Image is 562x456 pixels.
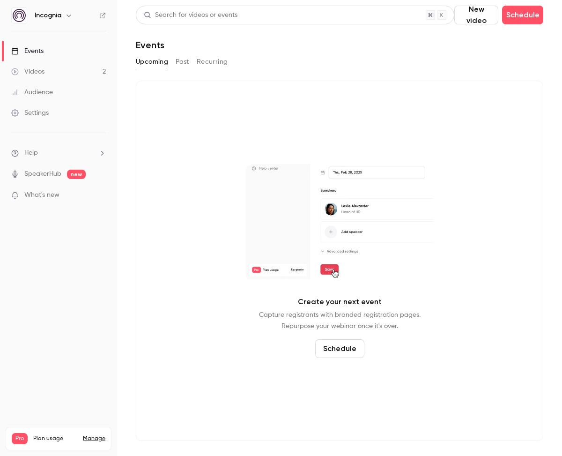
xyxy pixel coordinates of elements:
h6: Incognia [35,11,61,20]
button: Recurring [197,54,228,69]
p: Capture registrants with branded registration pages. Repurpose your webinar once it's over. [259,309,421,332]
li: help-dropdown-opener [11,148,106,158]
div: Videos [11,67,44,76]
button: Upcoming [136,54,168,69]
button: Schedule [502,6,543,24]
div: Audience [11,88,53,97]
p: Create your next event [298,296,382,307]
img: Incognia [12,8,27,23]
span: What's new [24,190,59,200]
span: Help [24,148,38,158]
button: New video [454,6,498,24]
a: SpeakerHub [24,169,61,179]
button: Schedule [315,339,364,358]
h1: Events [136,39,164,51]
span: Pro [12,433,28,444]
button: Past [176,54,189,69]
div: Settings [11,108,49,118]
div: Events [11,46,44,56]
div: Search for videos or events [144,10,237,20]
iframe: Noticeable Trigger [95,191,106,200]
span: new [67,170,86,179]
span: Plan usage [33,435,77,442]
a: Manage [83,435,105,442]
